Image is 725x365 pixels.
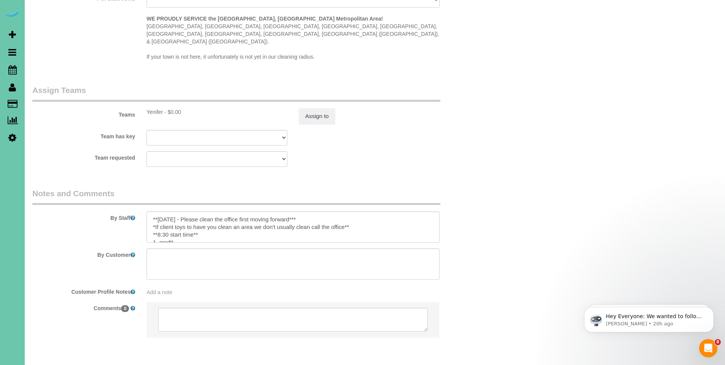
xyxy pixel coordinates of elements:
[147,289,172,295] span: Add a note
[27,130,141,140] label: Team has key
[715,339,721,345] span: 8
[5,8,20,18] img: Automaid Logo
[27,302,141,312] label: Comments
[299,108,335,124] button: Assign to
[27,211,141,222] label: By Staff
[33,29,131,36] p: Message from Ellie, sent 20h ago
[32,85,440,102] legend: Assign Teams
[573,291,725,344] iframe: Intercom notifications message
[147,15,440,61] p: [GEOGRAPHIC_DATA], [GEOGRAPHIC_DATA], [GEOGRAPHIC_DATA], [GEOGRAPHIC_DATA], [GEOGRAPHIC_DATA], [G...
[27,285,141,296] label: Customer Profile Notes
[32,188,440,205] legend: Notes and Comments
[699,339,717,357] iframe: Intercom live chat
[147,16,383,22] strong: WE PROUDLY SERVICE the [GEOGRAPHIC_DATA], [GEOGRAPHIC_DATA] Metropolitan Area!
[147,108,287,116] div: 3 hours x $0.00/hour
[33,22,130,104] span: Hey Everyone: We wanted to follow up and let you know we have been closely monitoring the account...
[121,305,129,312] span: 0
[27,151,141,162] label: Team requested
[27,248,141,259] label: By Customer
[27,108,141,118] label: Teams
